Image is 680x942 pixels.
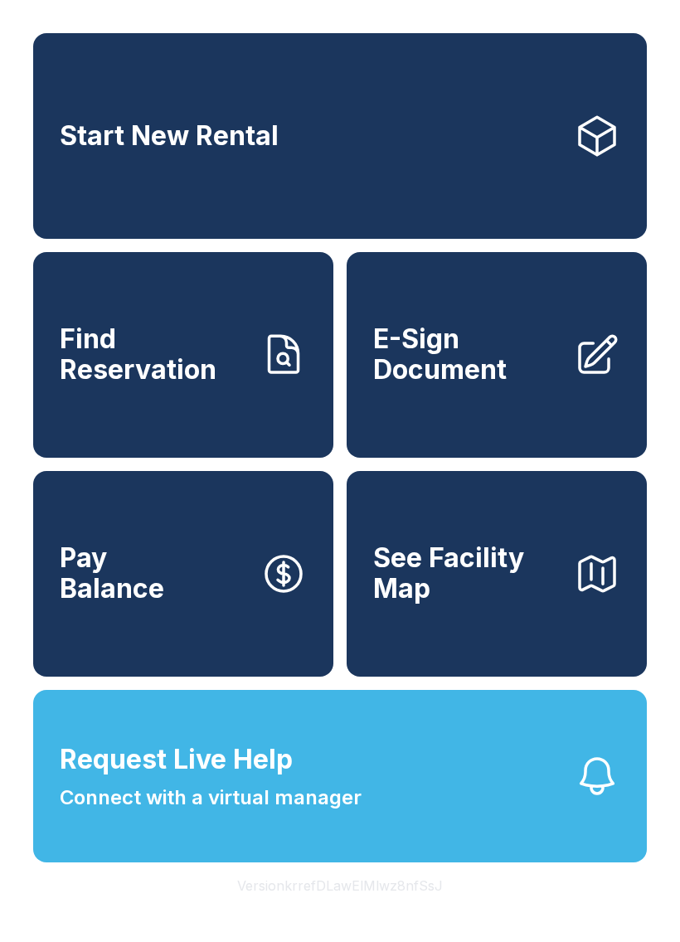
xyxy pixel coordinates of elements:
button: Request Live HelpConnect with a virtual manager [33,690,647,862]
button: PayBalance [33,471,333,677]
button: See Facility Map [347,471,647,677]
a: E-Sign Document [347,252,647,458]
span: Connect with a virtual manager [60,783,362,813]
span: Start New Rental [60,121,279,152]
span: E-Sign Document [373,324,561,385]
button: VersionkrrefDLawElMlwz8nfSsJ [224,862,456,909]
span: See Facility Map [373,543,561,604]
span: Request Live Help [60,740,293,779]
a: Start New Rental [33,33,647,239]
span: Pay Balance [60,543,164,604]
a: Find Reservation [33,252,333,458]
span: Find Reservation [60,324,247,385]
